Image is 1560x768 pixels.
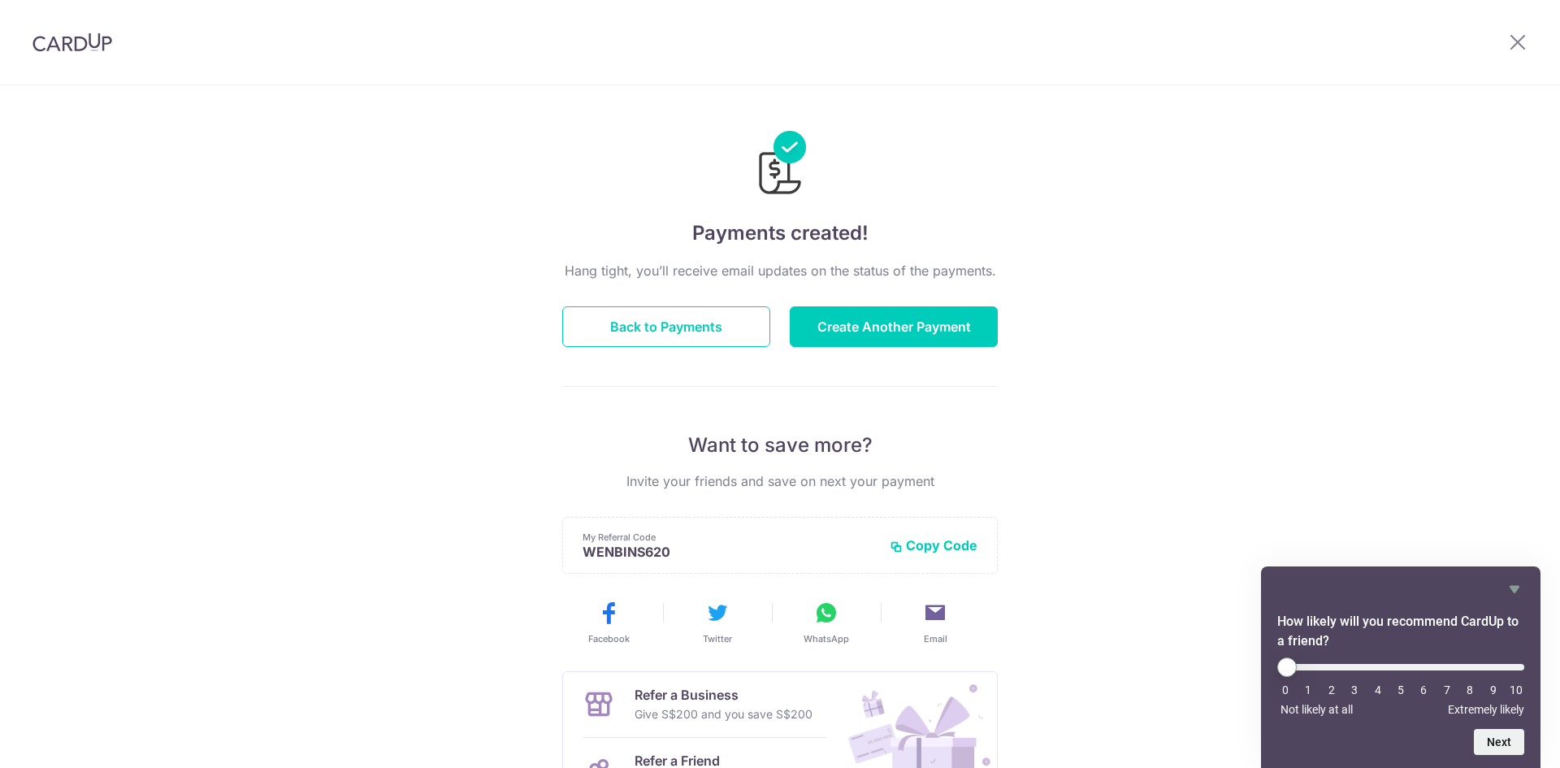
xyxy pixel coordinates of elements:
button: Back to Payments [562,306,770,347]
div: How likely will you recommend CardUp to a friend? Select an option from 0 to 10, with 0 being Not... [1277,579,1524,755]
li: 8 [1462,683,1478,696]
li: 1 [1300,683,1316,696]
div: How likely will you recommend CardUp to a friend? Select an option from 0 to 10, with 0 being Not... [1277,657,1524,716]
li: 3 [1346,683,1363,696]
button: Create Another Payment [790,306,998,347]
li: 4 [1370,683,1386,696]
img: CardUp [32,33,112,52]
li: 10 [1508,683,1524,696]
button: Twitter [669,600,765,645]
p: Give S$200 and you save S$200 [635,705,812,724]
span: Not likely at all [1280,703,1353,716]
p: My Referral Code [583,531,877,544]
li: 6 [1415,683,1432,696]
button: Copy Code [890,537,977,553]
li: 9 [1485,683,1501,696]
p: Want to save more? [562,432,998,458]
span: Extremely likely [1448,703,1524,716]
li: 5 [1393,683,1409,696]
h4: Payments created! [562,219,998,248]
span: Email [924,632,947,645]
li: 7 [1439,683,1455,696]
button: Hide survey [1505,579,1524,599]
p: Hang tight, you’ll receive email updates on the status of the payments. [562,261,998,280]
span: WhatsApp [804,632,849,645]
button: WhatsApp [778,600,874,645]
img: Payments [754,131,806,199]
p: Refer a Business [635,685,812,705]
li: 0 [1277,683,1293,696]
p: Invite your friends and save on next your payment [562,471,998,491]
button: Next question [1474,729,1524,755]
h2: How likely will you recommend CardUp to a friend? Select an option from 0 to 10, with 0 being Not... [1277,612,1524,651]
span: Facebook [588,632,630,645]
span: Twitter [703,632,732,645]
li: 2 [1324,683,1340,696]
button: Facebook [561,600,656,645]
p: WENBINS620 [583,544,877,560]
button: Email [887,600,983,645]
